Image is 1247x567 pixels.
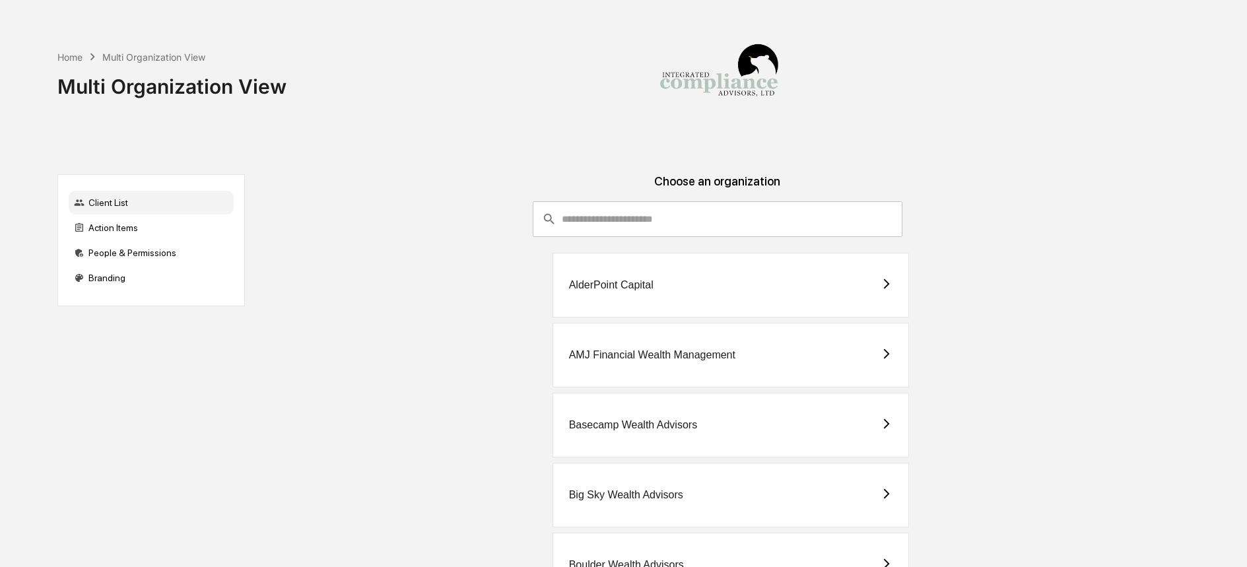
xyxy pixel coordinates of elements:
div: Multi Organization View [57,64,286,98]
div: Action Items [69,216,234,240]
div: Client List [69,191,234,215]
div: People & Permissions [69,241,234,265]
div: AMJ Financial Wealth Management [569,349,735,361]
div: Big Sky Wealth Advisors [569,489,683,501]
div: Basecamp Wealth Advisors [569,419,697,431]
div: AlderPoint Capital [569,279,654,291]
div: Home [57,51,83,63]
div: Branding [69,266,234,290]
div: Choose an organization [255,174,1180,201]
div: Multi Organization View [102,51,205,63]
div: consultant-dashboard__filter-organizations-search-bar [533,201,902,237]
img: Integrated Compliance Advisors [653,11,785,143]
